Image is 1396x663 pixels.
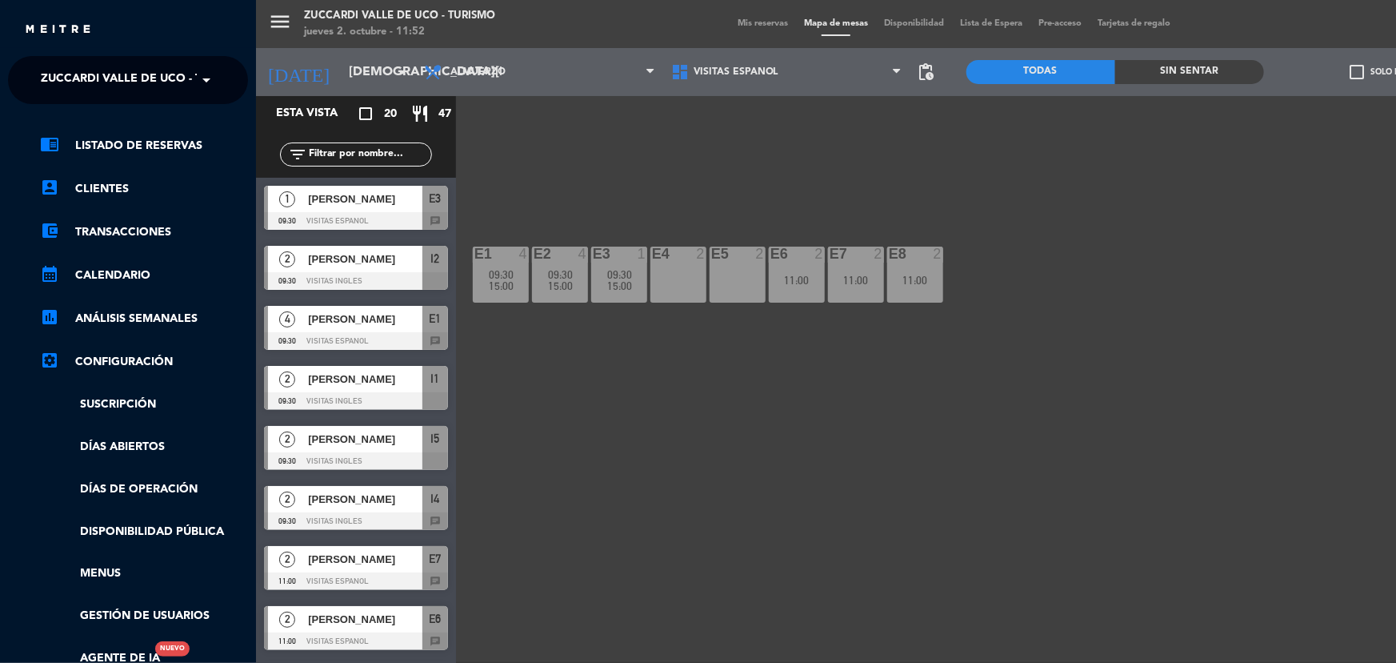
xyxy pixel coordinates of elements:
[41,63,246,97] span: Zuccardi Valle de Uco - Turismo
[308,371,422,388] span: [PERSON_NAME]
[430,189,442,208] span: E3
[308,191,422,207] span: [PERSON_NAME]
[308,611,422,628] span: [PERSON_NAME]
[279,191,295,207] span: 1
[155,641,190,657] div: Nuevo
[40,221,59,240] i: account_balance_wallet
[431,249,440,268] span: I2
[431,489,440,508] span: I4
[40,352,248,372] a: Configuración
[40,309,248,328] a: assessmentANÁLISIS SEMANALES
[308,551,422,568] span: [PERSON_NAME]
[279,612,295,628] span: 2
[40,480,248,499] a: Días de Operación
[279,311,295,327] span: 4
[40,523,248,541] a: Disponibilidad pública
[40,396,248,414] a: Suscripción
[40,223,248,242] a: account_balance_walletTransacciones
[431,369,440,388] span: I1
[40,264,59,283] i: calendar_month
[288,145,307,164] i: filter_list
[308,311,422,327] span: [PERSON_NAME]
[356,104,375,123] i: crop_square
[40,266,248,285] a: calendar_monthCalendario
[431,429,440,448] span: I5
[430,609,442,629] span: E6
[308,251,422,267] span: [PERSON_NAME]
[24,24,92,36] img: MEITRE
[40,178,59,197] i: account_box
[40,136,248,155] a: chrome_reader_modeListado de Reservas
[430,549,442,569] span: E7
[40,179,248,199] a: account_boxClientes
[279,432,295,448] span: 2
[384,105,397,123] span: 20
[279,251,295,267] span: 2
[40,565,248,583] a: Menus
[279,492,295,508] span: 2
[430,309,442,328] span: E1
[40,135,59,154] i: chrome_reader_mode
[264,104,371,123] div: Esta vista
[279,372,295,388] span: 2
[40,307,59,327] i: assessment
[40,351,59,370] i: settings_applications
[40,607,248,625] a: Gestión de usuarios
[307,146,431,163] input: Filtrar por nombre...
[410,104,430,123] i: restaurant
[308,491,422,508] span: [PERSON_NAME]
[40,438,248,456] a: Días abiertos
[279,552,295,568] span: 2
[308,431,422,448] span: [PERSON_NAME]
[438,105,451,123] span: 47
